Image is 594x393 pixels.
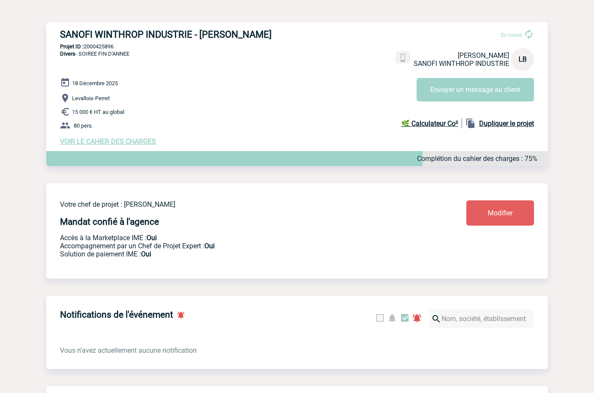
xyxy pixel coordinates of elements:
p: Conformité aux process achat client, Prise en charge de la facturation, Mutualisation de plusieur... [60,250,416,258]
span: Modifier [488,209,513,217]
span: 18 Décembre 2025 [72,80,118,86]
span: 80 pers. [74,122,93,129]
b: Oui [141,250,151,258]
p: Accès à la Marketplace IME : [60,234,416,242]
span: SANOFI WINTHROP INDUSTRIE [414,60,509,68]
b: Dupliquer le projet [479,119,534,128]
p: Prestation payante [60,242,416,250]
p: Votre chef de projet : [PERSON_NAME] [60,200,416,208]
span: Vous n'avez actuellement aucune notification [60,346,197,354]
h3: SANOFI WINTHROP INDUSTRIE - [PERSON_NAME] [60,29,317,40]
b: Projet ID : [60,43,84,50]
span: LB [519,55,527,63]
a: 🌿 Calculateur Co² [401,118,462,128]
img: file_copy-black-24dp.png [465,118,476,128]
span: - SOIREE FIN D'ANNEE [60,51,129,57]
span: Levallois-Perret [72,95,110,101]
p: 2000425896 [46,43,548,50]
b: Oui [147,234,157,242]
b: Oui [204,242,215,250]
button: Envoyer un message au client [417,78,534,101]
span: 15 000 € HT au global [72,109,124,115]
b: 🌿 Calculateur Co² [401,119,458,128]
span: En cours [501,32,522,38]
span: [PERSON_NAME] [458,51,509,60]
a: VOIR LE CAHIER DES CHARGES [60,137,156,146]
h4: Notifications de l'événement [60,310,173,320]
img: portable.png [399,54,407,62]
span: Divers [60,51,75,57]
h4: Mandat confié à l'agence [60,217,159,227]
